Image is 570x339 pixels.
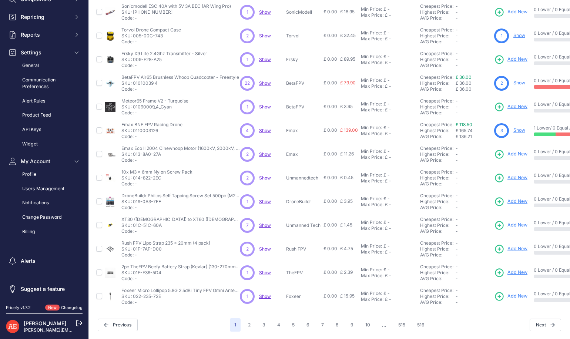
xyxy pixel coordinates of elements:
[21,49,69,56] span: Settings
[247,9,248,16] span: 1
[501,33,503,39] span: 1
[259,246,271,252] a: Show
[259,270,271,275] a: Show
[6,225,83,238] a: Billing
[331,318,343,332] button: Go to page 8
[420,193,453,198] a: Cheapest Price:
[340,151,354,157] span: £ 11.26
[258,318,270,332] button: Go to page 3
[323,80,337,85] span: £ 0.00
[259,57,271,62] a: Show
[246,246,249,252] span: 2
[6,282,83,296] a: Suggest a feature
[420,104,456,110] div: Highest Price:
[420,169,453,175] a: Cheapest Price:
[420,74,453,80] a: Cheapest Price:
[286,151,321,157] p: Emax
[456,240,458,246] span: -
[323,198,337,204] span: £ 0.00
[388,154,391,160] div: -
[494,102,527,112] a: Add New
[340,175,353,180] span: £ 0.45
[6,168,83,181] a: Profile
[456,39,458,44] span: -
[420,27,453,33] a: Cheapest Price:
[383,77,386,83] div: £
[385,107,388,113] div: £
[6,59,83,72] a: General
[361,225,383,231] div: Max Price:
[361,36,383,42] div: Max Price:
[259,151,271,157] a: Show
[286,199,321,205] p: DroneBuildr
[121,151,240,157] p: SKU: 013-8A0-27A
[259,9,271,15] a: Show
[6,155,83,168] button: My Account
[420,86,456,92] div: AVG Price:
[456,193,458,198] span: -
[530,319,561,331] button: Next
[6,46,83,59] button: Settings
[259,104,271,110] span: Show
[121,181,192,187] p: Code: -
[361,154,383,160] div: Max Price:
[121,86,239,92] p: Code: -
[388,83,391,89] div: -
[507,151,527,158] span: Add New
[420,110,456,116] div: AVG Price:
[507,245,527,252] span: Add New
[388,36,391,42] div: -
[21,158,69,165] span: My Account
[386,101,390,107] div: -
[121,110,188,116] p: Code: -
[340,56,355,62] span: £ 89.95
[121,74,239,80] p: BetaFPV Air65 Brushless Whoop Quadcopter - Freestyle
[121,240,210,246] p: Rush FPV Lipo Strap 235 x 20mm (4 pack)
[286,222,321,228] p: Unmanned Tech
[386,30,390,36] div: -
[420,98,453,104] a: Cheapest Price:
[456,217,458,222] span: -
[246,151,249,158] span: 2
[386,243,390,249] div: -
[513,80,525,85] a: Show
[245,80,250,87] span: 22
[247,56,248,63] span: 1
[388,107,391,113] div: -
[456,157,458,163] span: -
[456,74,472,80] a: £ 36.00
[456,9,458,15] span: -
[288,318,299,332] button: Go to page 5
[383,6,386,12] div: £
[420,205,456,211] div: AVG Price:
[420,9,456,15] div: Highest Price:
[121,51,207,57] p: Frsky X9 Lite 2.4Ghz Transmitter - Silver
[286,9,321,15] p: SonicModell
[388,60,391,66] div: -
[456,205,458,210] span: -
[259,199,271,204] a: Show
[361,30,382,36] div: Min Price:
[121,175,192,181] p: SKU: 014-822-2EC
[6,138,83,151] a: Widget
[286,80,321,86] p: BetaFPV
[383,148,386,154] div: £
[420,3,453,9] a: Cheapest Price:
[246,222,249,229] span: 7
[420,217,453,222] a: Cheapest Price:
[302,318,314,332] button: Go to page 6
[121,3,231,9] p: Sonicmodell ESC 40A with 5V 3A BEC (AR Wing Pro)
[456,199,458,204] span: -
[385,202,388,208] div: £
[386,54,390,60] div: -
[507,222,527,229] span: Add New
[361,12,383,18] div: Max Price:
[361,77,382,83] div: Min Price:
[494,197,527,207] a: Add New
[386,172,390,178] div: -
[121,205,240,211] p: Code: -
[500,80,503,87] span: 2
[507,269,527,276] span: Add New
